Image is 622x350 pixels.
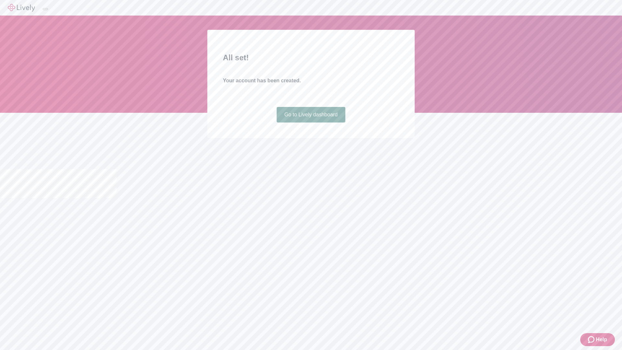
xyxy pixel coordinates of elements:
[588,336,596,344] svg: Zendesk support icon
[277,107,346,122] a: Go to Lively dashboard
[596,336,607,344] span: Help
[8,4,35,12] img: Lively
[223,52,399,64] h2: All set!
[580,333,615,346] button: Zendesk support iconHelp
[43,8,48,10] button: Log out
[223,77,399,85] h4: Your account has been created.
